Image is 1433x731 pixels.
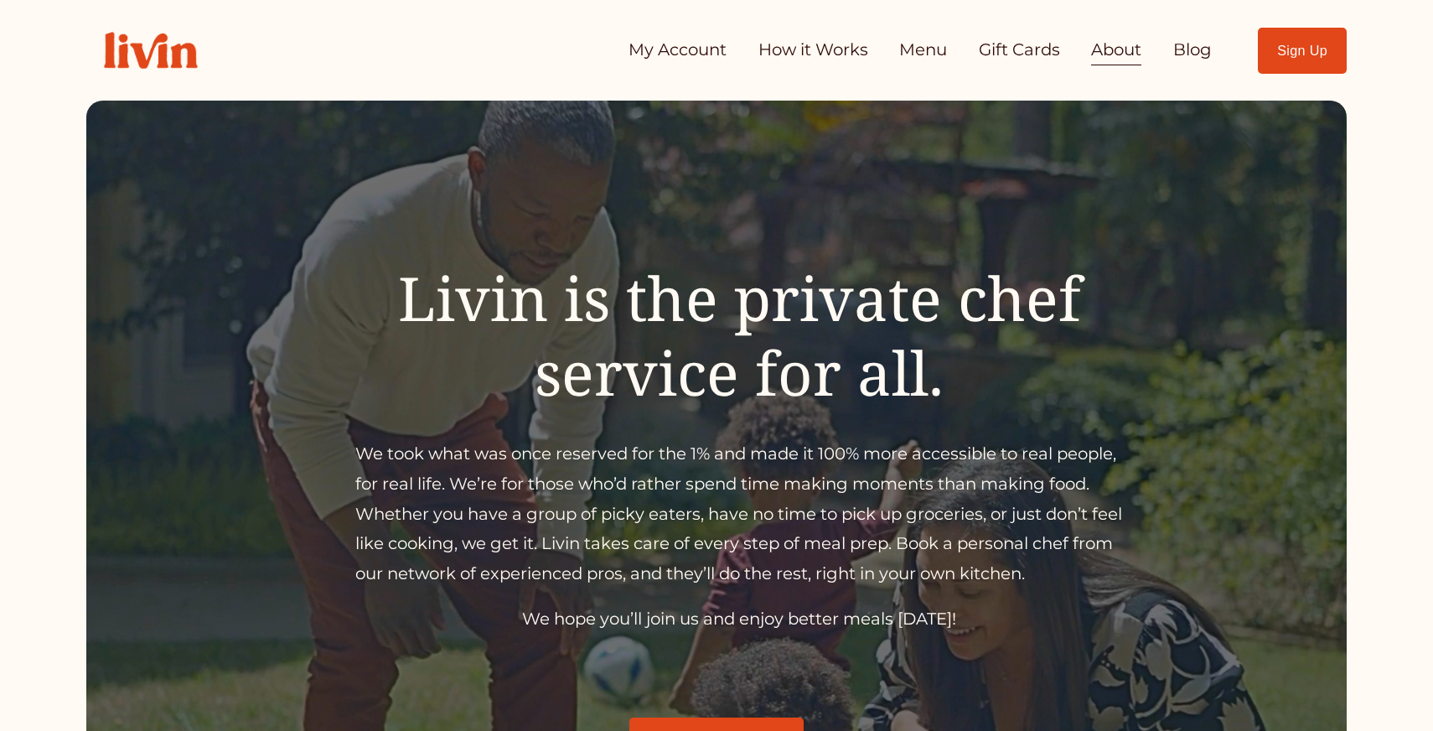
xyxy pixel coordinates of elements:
a: About [1091,34,1141,67]
a: Sign Up [1258,28,1348,74]
span: We took what was once reserved for the 1% and made it 100% more accessible to real people, for re... [355,443,1126,583]
a: Blog [1173,34,1212,67]
span: Livin is the private chef service for all. [398,257,1097,413]
img: Livin [86,14,215,86]
a: How it Works [758,34,868,67]
a: My Account [629,34,727,67]
span: We hope you’ll join us and enjoy better meals [DATE]! [522,609,956,629]
a: Menu [899,34,947,67]
a: Gift Cards [979,34,1060,67]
